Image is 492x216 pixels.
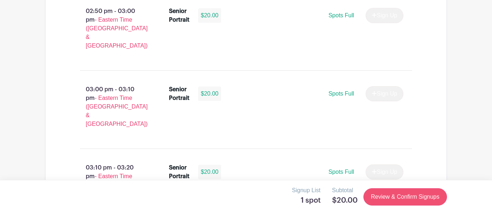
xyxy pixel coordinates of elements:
div: Senior Portrait [169,163,189,181]
span: - Eastern Time ([GEOGRAPHIC_DATA] & [GEOGRAPHIC_DATA]) [86,95,148,127]
p: 03:00 pm - 03:10 pm [68,82,157,131]
p: 02:50 pm - 03:00 pm [68,4,157,53]
p: Signup List [292,186,321,195]
a: Review & Confirm Signups [363,188,447,206]
p: 03:10 pm - 03:20 pm [68,160,157,210]
div: $20.00 [198,87,222,101]
div: Senior Portrait [169,7,189,24]
span: Spots Full [328,169,354,175]
p: Subtotal [332,186,358,195]
span: - Eastern Time ([GEOGRAPHIC_DATA] & [GEOGRAPHIC_DATA]) [86,173,148,205]
span: - Eastern Time ([GEOGRAPHIC_DATA] & [GEOGRAPHIC_DATA]) [86,17,148,49]
div: $20.00 [198,8,222,23]
div: Senior Portrait [169,85,189,102]
h5: $20.00 [332,196,358,205]
span: Spots Full [328,91,354,97]
span: Spots Full [328,12,354,18]
h5: 1 spot [292,196,321,205]
div: $20.00 [198,165,222,179]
